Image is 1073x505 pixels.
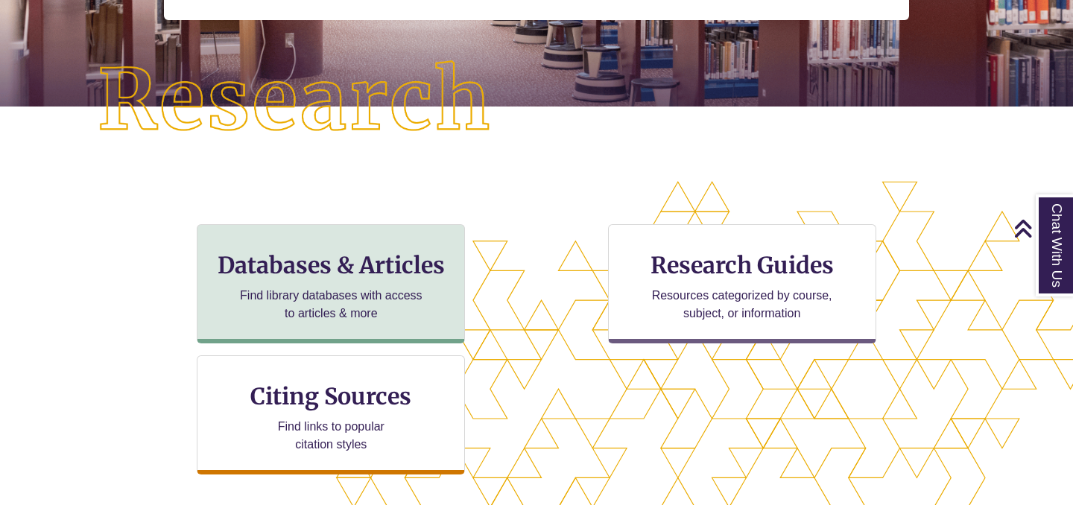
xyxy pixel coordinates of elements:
a: Research Guides Resources categorized by course, subject, or information [608,224,876,343]
h3: Research Guides [621,251,864,279]
p: Resources categorized by course, subject, or information [645,287,839,323]
a: Back to Top [1013,218,1069,238]
img: Research [54,17,536,185]
a: Databases & Articles Find library databases with access to articles & more [197,224,465,343]
p: Find links to popular citation styles [259,418,404,454]
h3: Databases & Articles [209,251,452,279]
a: Citing Sources Find links to popular citation styles [197,355,465,474]
p: Find library databases with access to articles & more [234,287,428,323]
h3: Citing Sources [241,382,422,410]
